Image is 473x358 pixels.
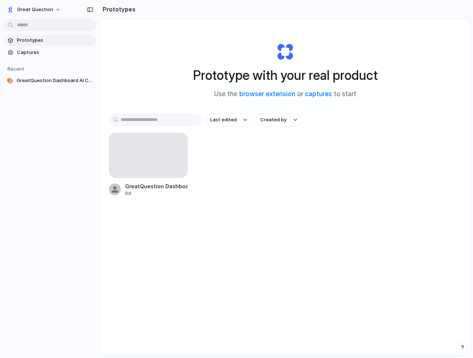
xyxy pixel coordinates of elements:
span: GreatQuestion Dashboard AI Chat [17,77,93,84]
div: 6d [125,190,188,197]
button: Created by [256,114,302,126]
a: Prototypes [4,35,96,46]
span: Great Question [17,6,53,13]
a: browser extension [239,90,295,98]
h1: Prototype with your real product [193,65,378,85]
div: 🎨 [7,77,14,84]
span: Last edited [210,116,237,124]
a: GreatQuestion Dashboard AI Chat6d [109,133,188,197]
a: Captures [4,47,96,58]
h2: Prototypes [100,5,136,14]
span: Recent [7,66,24,72]
button: Great Question [4,4,65,16]
div: GreatQuestion Dashboard AI Chat [125,182,188,190]
span: Use the or to start [214,89,356,99]
button: Last edited [206,114,251,126]
span: Created by [260,116,287,124]
span: Captures [17,49,93,56]
a: 🎨GreatQuestion Dashboard AI Chat [4,75,96,86]
a: captures [305,90,332,98]
span: Prototypes [17,37,93,44]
